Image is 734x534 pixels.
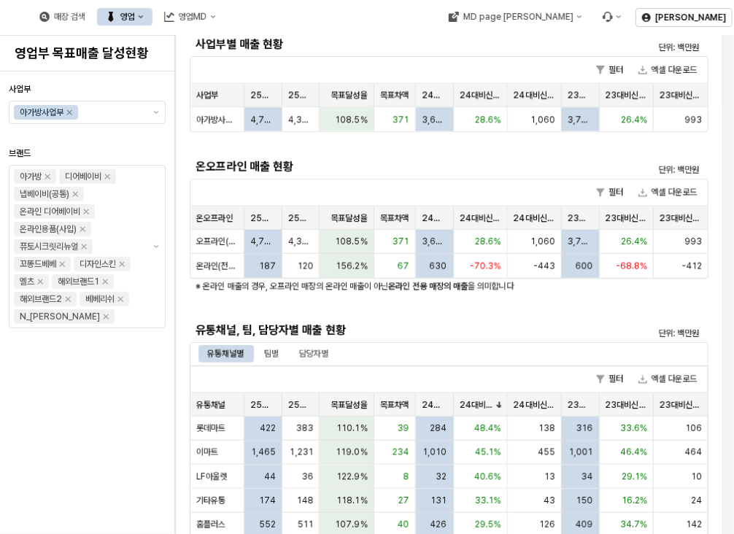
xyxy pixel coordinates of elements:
span: 28.6% [475,236,501,247]
span: 26.4% [621,114,647,125]
span: 45.1% [475,446,501,458]
span: 10 [691,471,702,482]
span: 목표차액 [380,212,409,224]
span: 1,010 [423,446,447,458]
span: 150 [576,495,593,506]
div: 아가방 [20,169,42,184]
div: Remove 꼬똥드베베 [59,261,65,267]
div: Remove 온라인 디어베이비 [83,209,89,214]
span: 148 [296,495,313,506]
span: 목표달성율 [331,399,368,411]
div: N_[PERSON_NAME] [20,309,100,324]
span: 24대비신장율 [460,90,501,101]
span: 118.1% [337,495,368,506]
div: 팀별 [255,345,287,363]
span: 1,060 [530,114,555,125]
span: 24실적 [422,90,447,101]
div: 온라인 디어베이비 [20,204,80,219]
div: 디자인스킨 [80,257,116,271]
div: Remove 디자인스킨 [119,261,125,267]
span: 8 [403,471,409,482]
button: MD page [PERSON_NAME] [439,8,590,26]
span: 3,765 [568,114,592,125]
div: 엘츠 [20,274,34,289]
span: 사업부 [9,84,31,94]
span: 36 [301,471,313,482]
button: 영업MD [155,8,225,26]
span: 39 [398,422,409,434]
span: 371 [393,236,409,247]
main: App Frame [175,36,734,534]
span: 131 [431,495,447,506]
span: 3,699 [422,236,447,247]
span: 유통채널 [196,399,225,411]
span: 32 [436,471,447,482]
span: 40.6% [474,471,501,482]
span: 46.4% [620,446,647,458]
div: 베베리쉬 [85,292,115,306]
span: 4,387 [288,236,313,247]
span: 4,387 [288,114,313,125]
span: 23대비신장액 [660,399,702,411]
p: ※ 온라인 매출의 경우, 오프라인 매장의 온라인 매출이 아닌 을 의미합니다 [196,280,616,293]
span: 13 [544,471,555,482]
div: 냅베이비(공통) [20,187,69,201]
span: 126 [539,519,555,530]
span: 홈플러스 [196,519,225,530]
span: 브랜드 [9,148,31,158]
span: 138 [538,422,555,434]
span: 284 [430,422,447,434]
span: 25실적 [250,212,275,224]
div: Remove 베베리쉬 [117,296,123,302]
span: 24대비신장액 [514,90,555,101]
span: -70.3% [470,260,501,272]
span: LF아울렛 [196,471,228,482]
div: Remove 냅베이비(공통) [72,191,78,197]
span: 1,060 [530,236,555,247]
span: 142 [686,519,702,530]
div: 퓨토시크릿리뉴얼 [20,239,78,254]
span: 422 [260,422,276,434]
span: 43 [544,495,555,506]
span: 4,758 [250,236,275,247]
span: 48.4% [474,422,501,434]
span: 993 [684,114,702,125]
span: 122.9% [337,471,368,482]
button: 필터 [590,371,630,388]
span: 24 [691,495,702,506]
span: 110.1% [337,422,368,434]
span: 67 [398,260,409,272]
button: 엑셀 다운로드 [633,61,703,79]
span: 1,231 [290,446,313,458]
span: 25목표 [288,90,313,101]
p: [PERSON_NAME] [655,12,726,23]
span: 23실적 [568,212,592,224]
span: 24대비신장율 [460,212,501,224]
div: MD page 이동 [439,8,590,26]
span: 1,465 [251,446,276,458]
span: 24실적 [422,212,447,224]
div: Menu item 6 [593,8,630,26]
span: 600 [576,260,593,272]
span: 28.6% [475,114,501,125]
span: 316 [576,422,593,434]
div: Remove 엘츠 [37,279,43,285]
p: 단위: 백만원 [587,163,700,177]
span: 이마트 [196,446,218,458]
span: 목표달성율 [331,90,368,101]
button: 필터 [590,184,630,201]
span: 25실적 [250,399,275,411]
div: 아가방사업부 [20,105,63,120]
span: 234 [393,446,409,458]
span: 25목표 [288,399,313,411]
div: 유통채널별 [198,345,252,363]
span: 383 [295,422,313,434]
div: 해외브랜드2 [20,292,62,306]
span: 106 [685,422,702,434]
div: Remove 퓨토시크릿리뉴얼 [81,244,87,249]
span: 24대비신장액 [514,399,555,411]
span: 44 [264,471,276,482]
span: 552 [259,519,276,530]
div: 매장 검색 [54,12,85,22]
div: 영업 [120,12,135,22]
